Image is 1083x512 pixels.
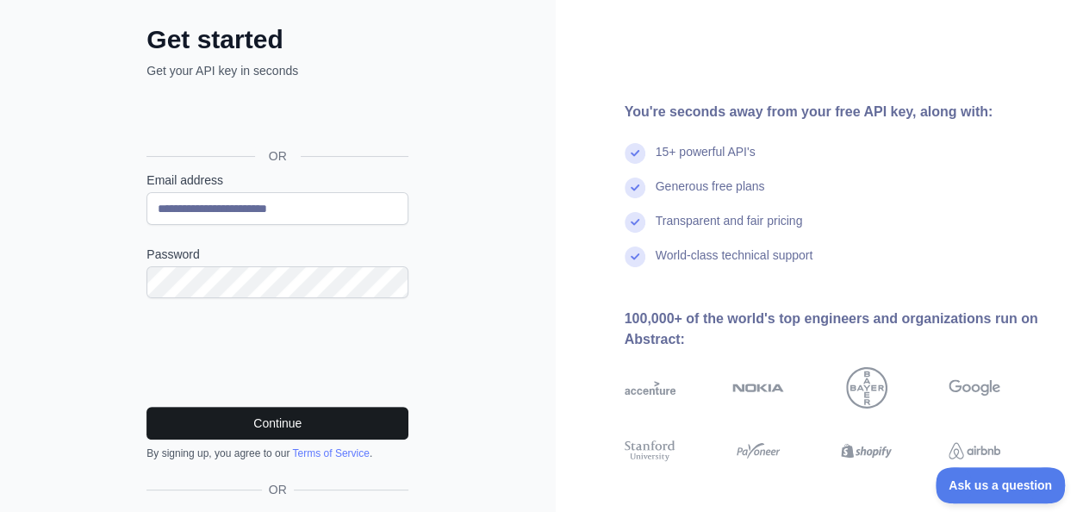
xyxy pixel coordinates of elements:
iframe: Sign in with Google Button [138,98,414,136]
img: nokia [732,367,784,409]
img: stanford university [625,438,676,464]
img: accenture [625,367,676,409]
span: OR [255,147,301,165]
div: World-class technical support [656,247,813,281]
h2: Get started [146,24,408,55]
img: check mark [625,178,645,198]
span: OR [262,481,294,498]
img: shopify [841,438,893,464]
div: 100,000+ of the world's top engineers and organizations run on Abstract: [625,309,1056,350]
img: google [949,367,1000,409]
img: bayer [846,367,887,409]
img: check mark [625,247,645,267]
iframe: reCAPTCHA [146,319,408,386]
div: By signing up, you agree to our . [146,446,408,460]
label: Password [146,246,408,263]
div: You're seconds away from your free API key, along with: [625,102,1056,122]
div: 15+ powerful API's [656,143,756,178]
a: Terms of Service [292,447,369,459]
iframe: Toggle Customer Support [936,467,1066,503]
div: Generous free plans [656,178,765,212]
img: airbnb [949,438,1000,464]
img: check mark [625,143,645,164]
div: Transparent and fair pricing [656,212,803,247]
button: Continue [146,407,408,440]
p: Get your API key in seconds [146,62,408,79]
img: payoneer [732,438,784,464]
label: Email address [146,172,408,189]
img: check mark [625,212,645,233]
